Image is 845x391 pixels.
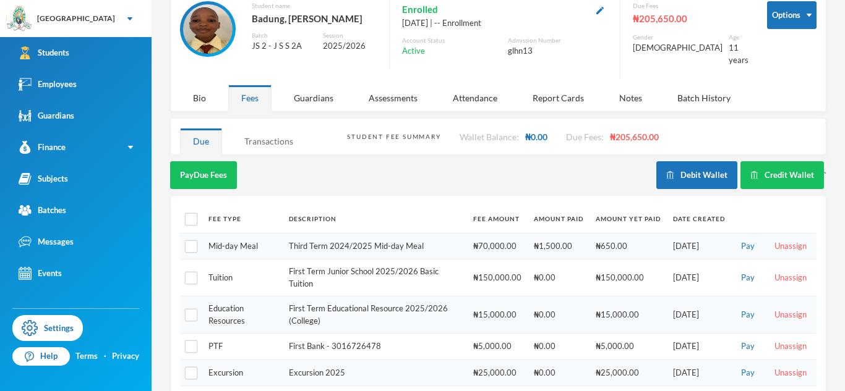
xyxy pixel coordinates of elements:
td: ₦150,000.00 [590,259,667,296]
div: Batch History [664,85,744,111]
td: Excursion [202,359,283,386]
td: [DATE] [667,296,731,334]
td: ₦0.00 [528,334,590,360]
span: ₦205,650.00 [610,132,659,142]
span: Enrolled [402,1,438,17]
button: Unassign [771,366,810,380]
a: Help [12,347,70,366]
div: Transactions [231,128,306,154]
span: Active [402,45,425,57]
div: Students [19,46,69,59]
td: ₦0.00 [528,296,590,334]
div: Batch [252,31,313,40]
button: PayDue Fees [170,161,237,189]
div: Admission Number [508,36,607,45]
div: Subjects [19,172,68,185]
div: Session [323,31,377,40]
td: [DATE] [667,259,731,296]
button: Pay [737,340,758,353]
td: Education Resources [202,296,283,334]
div: Events [19,267,62,280]
a: Terms [75,350,98,363]
div: Report Cards [520,85,597,111]
button: Unassign [771,308,810,322]
td: ₦5,000.00 [467,334,528,360]
div: [GEOGRAPHIC_DATA] [37,13,115,24]
div: · [104,350,106,363]
div: 2025/2026 [323,40,377,53]
td: ₦5,000.00 [590,334,667,360]
div: Attendance [440,85,510,111]
div: [DEMOGRAPHIC_DATA] [633,42,723,54]
td: ₦70,000.00 [467,233,528,259]
div: glhn13 [508,45,607,57]
th: Amount Paid [528,205,590,233]
div: Messages [19,235,74,248]
div: Student Fee Summary [347,132,440,141]
div: 11 years [729,42,748,66]
div: Due [180,128,222,154]
th: Description [283,205,467,233]
a: Privacy [112,350,139,363]
div: Account Status [402,36,502,45]
img: STUDENT [183,4,233,54]
div: Age [729,33,748,42]
div: [DATE] | -- Enrollment [402,17,607,30]
th: Amount Yet Paid [590,205,667,233]
div: Guardians [19,109,74,122]
td: Tuition [202,259,283,296]
td: ₦650.00 [590,233,667,259]
div: Gender [633,33,723,42]
div: Fees [228,85,272,111]
td: [DATE] [667,233,731,259]
div: Student name [252,1,377,11]
td: Third Term 2024/2025 Mid-day Meal [283,233,467,259]
div: ` [656,161,826,189]
div: Bio [180,85,219,111]
td: [DATE] [667,359,731,386]
td: ₦1,500.00 [528,233,590,259]
div: JS 2 - J S S 2A [252,40,313,53]
td: Excursion 2025 [283,359,467,386]
td: ₦25,000.00 [467,359,528,386]
span: ₦0.00 [525,132,547,142]
td: [DATE] [667,334,731,360]
td: Mid-day Meal [202,233,283,259]
a: Settings [12,315,83,341]
td: First Bank - 3016726478 [283,334,467,360]
div: Badung, [PERSON_NAME] [252,11,377,27]
button: Unassign [771,271,810,285]
div: Guardians [281,85,346,111]
button: Pay [737,271,758,285]
td: PTF [202,334,283,360]
button: Credit Wallet [740,161,824,189]
span: Wallet Balance: [460,132,519,142]
div: Assessments [356,85,431,111]
td: First Term Educational Resource 2025/2026 (College) [283,296,467,334]
td: ₦0.00 [528,259,590,296]
td: ₦25,000.00 [590,359,667,386]
td: ₦0.00 [528,359,590,386]
img: logo [7,7,32,32]
span: Due Fees: [566,132,604,142]
div: Employees [19,78,77,91]
td: First Term Junior School 2025/2026 Basic Tuition [283,259,467,296]
button: Pay [737,366,758,380]
td: ₦150,000.00 [467,259,528,296]
button: Unassign [771,340,810,353]
div: Due Fees [633,1,748,11]
div: Batches [19,204,66,217]
th: Fee Amount [467,205,528,233]
div: Finance [19,141,66,154]
div: ₦205,650.00 [633,11,748,27]
button: Edit [593,2,607,17]
button: Pay [737,240,758,253]
div: Notes [606,85,655,111]
button: Options [767,1,817,29]
td: ₦15,000.00 [467,296,528,334]
button: Pay [737,308,758,322]
td: ₦15,000.00 [590,296,667,334]
th: Date Created [667,205,731,233]
button: Debit Wallet [656,161,737,189]
button: Unassign [771,240,810,253]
